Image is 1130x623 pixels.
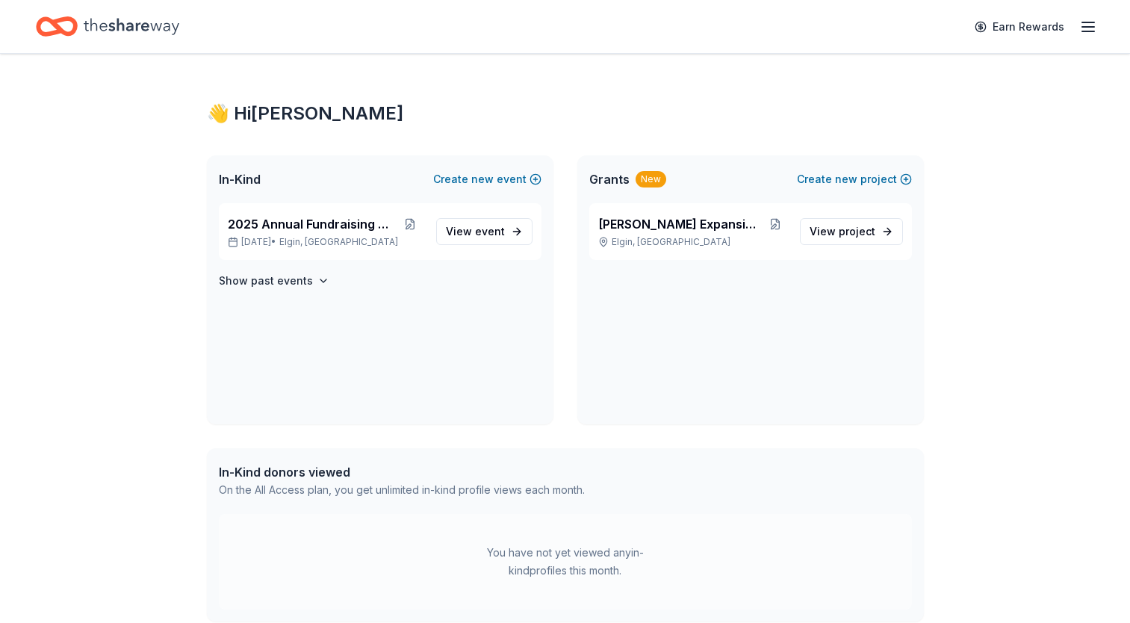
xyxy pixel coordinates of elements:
[810,223,875,241] span: View
[219,170,261,188] span: In-Kind
[471,170,494,188] span: new
[207,102,924,125] div: 👋 Hi [PERSON_NAME]
[219,272,313,290] h4: Show past events
[228,215,396,233] span: 2025 Annual Fundraising Gala
[228,236,424,248] p: [DATE] •
[36,9,179,44] a: Home
[219,463,585,481] div: In-Kind donors viewed
[966,13,1073,40] a: Earn Rewards
[598,215,763,233] span: [PERSON_NAME] Expansion 2025
[800,218,903,245] a: View project
[219,481,585,499] div: On the All Access plan, you get unlimited in-kind profile views each month.
[797,170,912,188] button: Createnewproject
[839,225,875,238] span: project
[598,236,788,248] p: Elgin, [GEOGRAPHIC_DATA]
[636,171,666,187] div: New
[589,170,630,188] span: Grants
[835,170,857,188] span: new
[433,170,541,188] button: Createnewevent
[436,218,533,245] a: View event
[472,544,659,580] div: You have not yet viewed any in-kind profiles this month.
[279,236,398,248] span: Elgin, [GEOGRAPHIC_DATA]
[446,223,505,241] span: View
[475,225,505,238] span: event
[219,272,329,290] button: Show past events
